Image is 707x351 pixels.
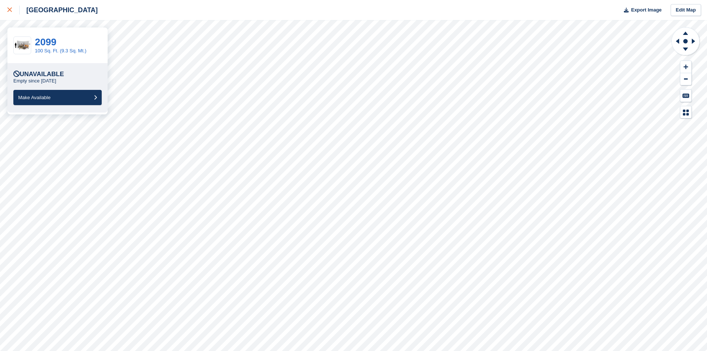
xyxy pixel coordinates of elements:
[18,95,50,100] span: Make Available
[680,106,691,118] button: Map Legend
[35,36,56,48] a: 2099
[680,61,691,73] button: Zoom In
[13,90,102,105] button: Make Available
[20,6,98,14] div: [GEOGRAPHIC_DATA]
[680,90,691,102] button: Keyboard Shortcuts
[619,4,662,16] button: Export Image
[680,73,691,85] button: Zoom Out
[671,4,701,16] a: Edit Map
[13,78,56,84] p: Empty since [DATE]
[14,39,31,52] img: 100-sqft-unit%20(9).jpg
[13,71,64,78] div: Unavailable
[35,48,86,53] a: 100 Sq. Ft. (9.3 Sq. Mt.)
[631,6,661,14] span: Export Image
